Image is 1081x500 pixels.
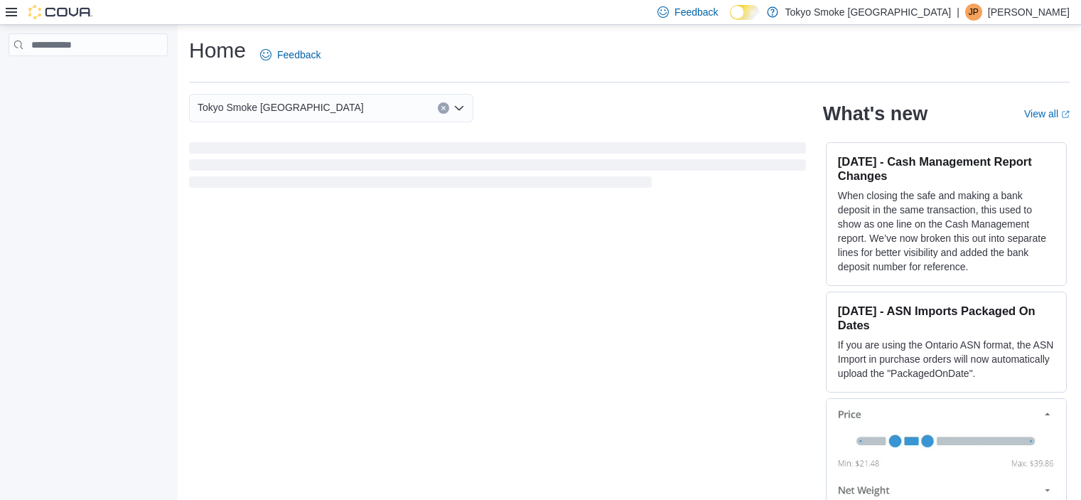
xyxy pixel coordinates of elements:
[1061,110,1070,119] svg: External link
[838,304,1055,332] h3: [DATE] - ASN Imports Packaged On Dates
[28,5,92,19] img: Cova
[838,188,1055,274] p: When closing the safe and making a bank deposit in the same transaction, this used to show as one...
[785,4,952,21] p: Tokyo Smoke [GEOGRAPHIC_DATA]
[674,5,718,19] span: Feedback
[730,20,731,21] span: Dark Mode
[277,48,321,62] span: Feedback
[957,4,959,21] p: |
[189,145,806,191] span: Loading
[730,5,760,20] input: Dark Mode
[838,338,1055,381] p: If you are using the Ontario ASN format, the ASN Import in purchase orders will now automatically...
[969,4,979,21] span: JP
[453,102,465,114] button: Open list of options
[9,59,168,93] nav: Complex example
[965,4,982,21] div: Jonathan Penheiro
[1024,108,1070,119] a: View allExternal link
[838,154,1055,183] h3: [DATE] - Cash Management Report Changes
[988,4,1070,21] p: [PERSON_NAME]
[438,102,449,114] button: Clear input
[198,99,364,116] span: Tokyo Smoke [GEOGRAPHIC_DATA]
[254,41,326,69] a: Feedback
[823,102,927,125] h2: What's new
[189,36,246,65] h1: Home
